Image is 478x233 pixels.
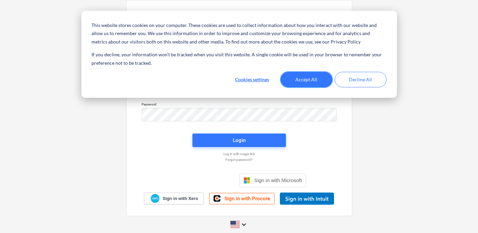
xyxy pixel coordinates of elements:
[138,157,340,162] a: Forgot password?
[224,196,270,202] span: Sign in with Procore
[244,177,250,184] img: Microsoft logo
[192,134,286,147] button: Login
[226,72,278,87] button: Cookies settings
[444,201,478,233] iframe: Chat Widget
[281,72,332,87] button: Accept All
[254,177,302,183] span: Sign in with Microsoft
[209,193,274,204] a: Sign in with Procore
[233,136,246,145] div: Login
[81,11,397,98] div: Cookie banner
[91,51,386,67] p: If you decline, your information won’t be tracked when you visit this website. A single cookie wi...
[91,21,386,46] p: This website stores cookies on your computer. These cookies are used to collect information about...
[240,221,248,229] i: keyboard_arrow_down
[335,72,387,87] button: Decline All
[144,193,204,204] a: Sign in with Xero
[162,196,198,202] span: Sign in with Xero
[138,152,340,156] a: Log in with magic link
[169,173,237,188] iframe: Sign in with Google Button
[142,102,337,108] p: Password
[151,194,159,203] img: Xero logo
